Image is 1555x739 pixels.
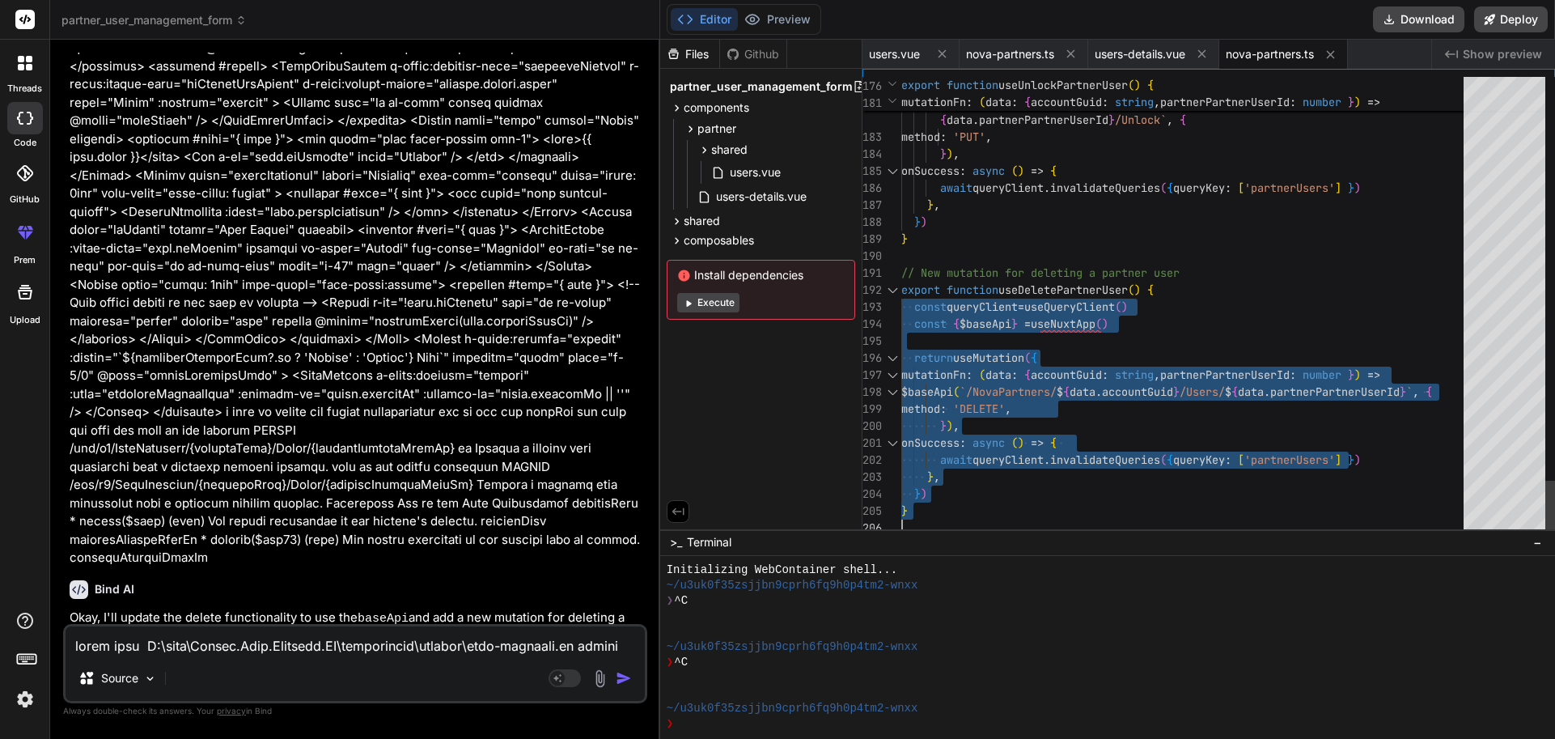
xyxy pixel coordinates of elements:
div: 187 [862,197,880,214]
span: : [966,95,972,109]
img: Pick Models [143,672,157,686]
div: 189 [862,231,880,248]
span: ^C [674,655,688,670]
span: shared [711,142,748,158]
span: data [985,95,1011,109]
span: . [1044,181,1050,195]
span: , [1154,367,1160,382]
span: } [1348,181,1354,195]
div: 202 [862,452,880,469]
span: shared [684,213,720,229]
span: useNuxtApp [1031,316,1095,331]
span: } [914,214,921,229]
div: 197 [862,367,880,384]
span: } [1348,452,1354,467]
span: invalidateQueries [1050,452,1160,467]
div: 201 [862,435,880,452]
span: mutationFn [901,95,966,109]
span: function [947,282,998,297]
div: 204 [862,486,880,503]
span: ( [979,367,985,382]
span: { [1024,367,1031,382]
div: 193 [862,299,880,316]
span: { [1063,384,1070,399]
span: string [1115,367,1154,382]
span: { [1024,95,1031,109]
span: Terminal [687,534,731,550]
span: => [1031,435,1044,450]
span: $baseApi [960,316,1011,331]
span: ~/u3uk0f35zsjjbn9cprh6fq9h0p4tm2-wnxx [667,639,918,655]
span: } [901,231,908,246]
div: 194 [862,316,880,333]
span: => [1031,164,1044,178]
span: } [940,147,947,161]
span: ( [1011,435,1018,450]
div: Click to collapse the range. [882,367,903,384]
span: ❯ [667,593,675,609]
span: ( [979,95,985,109]
span: ) [1102,316,1108,331]
span: { [1147,282,1154,297]
span: } [1400,384,1406,399]
div: 183 [862,129,880,146]
span: method [901,401,940,416]
label: code [14,136,36,150]
div: 205 [862,503,880,520]
button: Preview [738,8,817,31]
span: } [1348,95,1354,109]
label: prem [14,253,36,267]
span: queryClient [947,299,1018,314]
span: function [947,78,998,92]
span: data [947,113,972,127]
span: data [985,367,1011,382]
span: − [1533,534,1542,550]
span: { [1167,181,1173,195]
span: partnerPartnerUserId [1160,367,1290,382]
span: ❯ [667,655,675,670]
span: accountGuid [1031,367,1102,382]
span: nova-partners.ts [1226,46,1314,62]
label: threads [7,82,42,96]
img: attachment [591,669,609,688]
span: ~/u3uk0f35zsjjbn9cprh6fq9h0p4tm2-wnxx [667,701,918,716]
span: ) [1354,181,1361,195]
span: partnerPartnerUserId [1270,384,1400,399]
span: composables [684,232,754,248]
span: : [1011,367,1018,382]
div: 198 [862,384,880,401]
div: 186 [862,180,880,197]
span: partner_user_management_form [61,12,247,28]
span: queryKey [1173,452,1225,467]
span: { [1231,384,1238,399]
span: { [1180,113,1186,127]
span: queryClient [972,181,1044,195]
div: 196 [862,350,880,367]
span: => [1367,367,1380,382]
span: ) [921,214,927,229]
div: 184 [862,146,880,163]
div: 206 [862,520,880,537]
div: 200 [862,418,880,435]
span: const [914,316,947,331]
span: . [972,113,979,127]
div: Click to collapse the range. [882,282,903,299]
span: ) [947,418,953,433]
span: : [1102,367,1108,382]
button: Download [1373,6,1464,32]
span: ) [1018,435,1024,450]
span: ( [1115,299,1121,314]
div: Click to collapse the range. [882,384,903,401]
span: : [940,130,947,144]
label: GitHub [10,193,40,206]
span: ) [1018,164,1024,178]
span: invalidateQueries [1050,181,1160,195]
span: $baseApi [901,384,953,399]
span: Initializing WebContainer shell... [667,563,898,578]
span: partner [697,121,736,137]
div: Files [660,46,719,62]
span: data [1070,384,1095,399]
span: ( [953,384,960,399]
span: { [1031,350,1037,365]
span: } [1108,113,1115,127]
